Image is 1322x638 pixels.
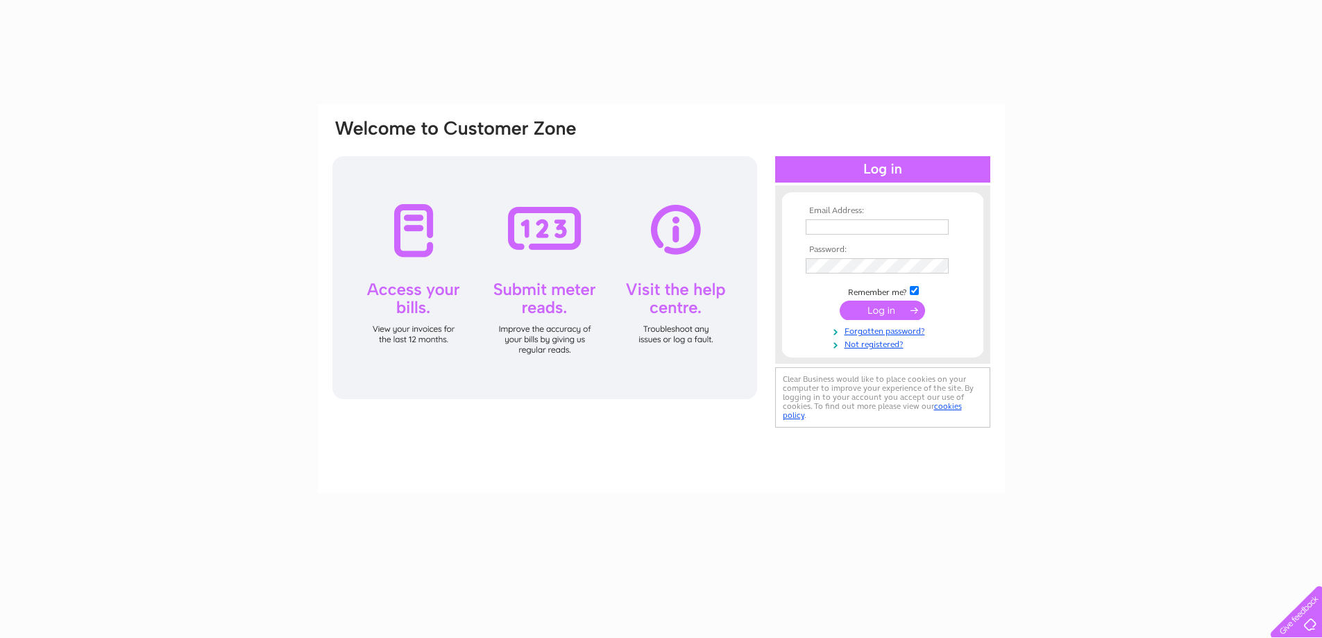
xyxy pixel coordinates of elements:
[783,401,962,420] a: cookies policy
[840,301,925,320] input: Submit
[806,337,963,350] a: Not registered?
[802,245,963,255] th: Password:
[802,284,963,298] td: Remember me?
[802,206,963,216] th: Email Address:
[806,324,963,337] a: Forgotten password?
[775,367,990,428] div: Clear Business would like to place cookies on your computer to improve your experience of the sit...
